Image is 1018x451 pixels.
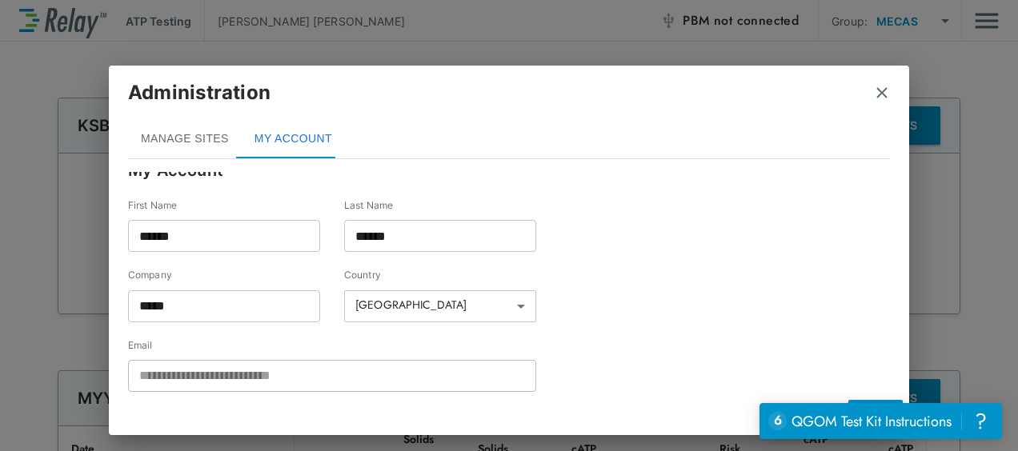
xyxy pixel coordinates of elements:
[759,403,1002,439] iframe: Resource center
[344,198,536,212] label: Last Name
[874,85,890,101] img: Close
[128,120,242,158] button: MANAGE SITES
[128,268,344,281] label: Company
[874,85,890,101] button: close
[128,78,271,107] p: Administration
[242,120,345,158] button: MY ACCOUNT
[782,400,842,429] button: CANCEL
[344,285,536,327] div: [GEOGRAPHIC_DATA]
[128,198,344,212] label: First Name
[848,400,903,429] button: SAVE
[128,338,560,352] label: Email
[344,268,560,281] label: Country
